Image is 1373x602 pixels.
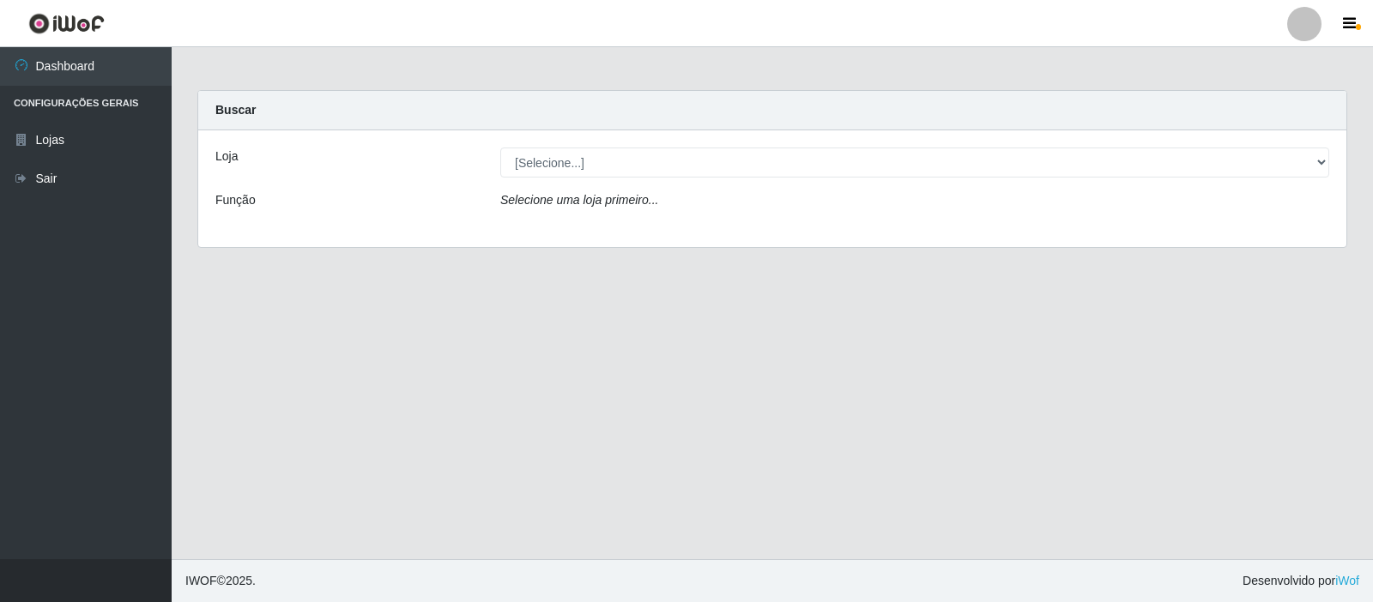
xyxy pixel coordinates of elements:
[215,103,256,117] strong: Buscar
[1243,572,1359,590] span: Desenvolvido por
[215,191,256,209] label: Função
[185,574,217,587] span: IWOF
[1335,574,1359,587] a: iWof
[28,13,105,34] img: CoreUI Logo
[185,572,256,590] span: © 2025 .
[500,193,658,207] i: Selecione uma loja primeiro...
[215,147,238,166] label: Loja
